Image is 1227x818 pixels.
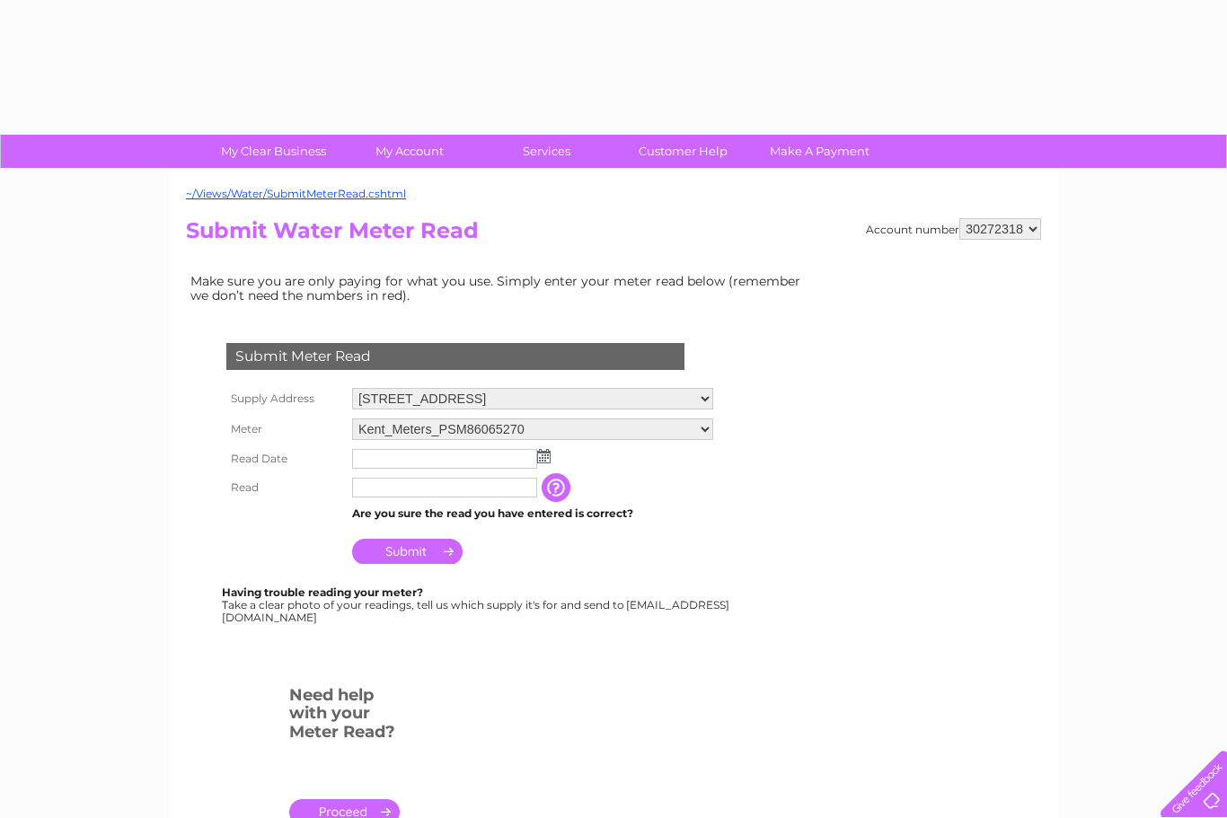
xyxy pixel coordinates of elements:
[186,187,406,200] a: ~/Views/Water/SubmitMeterRead.cshtml
[609,135,757,168] a: Customer Help
[866,218,1041,240] div: Account number
[186,218,1041,252] h2: Submit Water Meter Read
[336,135,484,168] a: My Account
[289,682,400,751] h3: Need help with your Meter Read?
[186,269,815,307] td: Make sure you are only paying for what you use. Simply enter your meter read below (remember we d...
[537,449,551,463] img: ...
[472,135,621,168] a: Services
[222,414,348,444] th: Meter
[199,135,348,168] a: My Clear Business
[222,585,423,599] b: Having trouble reading your meter?
[352,539,463,564] input: Submit
[746,135,894,168] a: Make A Payment
[222,383,348,414] th: Supply Address
[222,473,348,502] th: Read
[348,502,718,525] td: Are you sure the read you have entered is correct?
[226,343,684,370] div: Submit Meter Read
[542,473,574,502] input: Information
[222,444,348,473] th: Read Date
[222,586,732,623] div: Take a clear photo of your readings, tell us which supply it's for and send to [EMAIL_ADDRESS][DO...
